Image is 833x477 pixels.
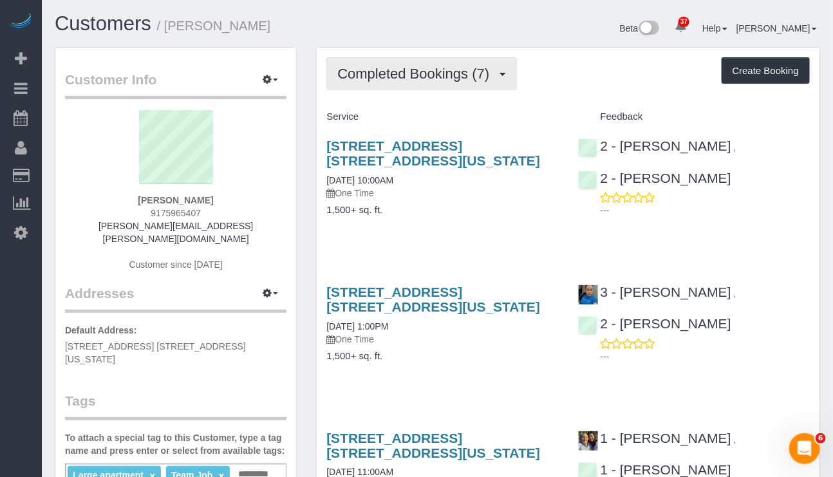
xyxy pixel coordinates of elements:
[326,187,558,200] p: One Time
[326,333,558,346] p: One Time
[326,205,558,216] h4: 1,500+ sq. ft.
[578,431,731,445] a: 1 - [PERSON_NAME]
[326,175,393,185] a: [DATE] 10:00AM
[578,171,731,185] a: 2 - [PERSON_NAME]
[326,321,388,332] a: [DATE] 1:00PM
[578,138,731,153] a: 2 - [PERSON_NAME]
[638,21,659,37] img: New interface
[65,431,286,457] label: To attach a special tag to this Customer, type a tag name and press enter or select from availabl...
[789,433,820,464] iframe: Intercom live chat
[579,431,598,451] img: 1 - Xiomara Inga
[578,462,731,477] a: 1 - [PERSON_NAME]
[601,204,810,217] p: ---
[129,259,223,270] span: Customer since [DATE]
[620,23,660,33] a: Beta
[326,285,540,314] a: [STREET_ADDRESS] [STREET_ADDRESS][US_STATE]
[579,285,598,304] img: 3 - Geraldin Bastidas
[326,138,540,168] a: [STREET_ADDRESS] [STREET_ADDRESS][US_STATE]
[55,12,151,35] a: Customers
[138,195,213,205] strong: [PERSON_NAME]
[722,57,810,84] button: Create Booking
[65,324,137,337] label: Default Address:
[702,23,727,33] a: Help
[65,341,246,364] span: [STREET_ADDRESS] [STREET_ADDRESS][US_STATE]
[816,433,826,444] span: 6
[734,288,736,299] span: ,
[337,66,496,82] span: Completed Bookings (7)
[157,19,271,33] small: / [PERSON_NAME]
[151,208,201,218] span: 9175965407
[326,111,558,122] h4: Service
[734,435,736,445] span: ,
[578,111,810,122] h4: Feedback
[578,316,731,331] a: 2 - [PERSON_NAME]
[668,13,693,41] a: 37
[734,142,736,153] span: ,
[326,467,393,477] a: [DATE] 11:00AM
[8,13,33,31] img: Automaid Logo
[65,70,286,99] legend: Customer Info
[679,17,689,27] span: 37
[326,57,517,90] button: Completed Bookings (7)
[326,351,558,362] h4: 1,500+ sq. ft.
[736,23,817,33] a: [PERSON_NAME]
[578,285,731,299] a: 3 - [PERSON_NAME]
[98,221,253,244] a: [PERSON_NAME][EMAIL_ADDRESS][PERSON_NAME][DOMAIN_NAME]
[65,391,286,420] legend: Tags
[326,431,540,460] a: [STREET_ADDRESS] [STREET_ADDRESS][US_STATE]
[601,350,810,363] p: ---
